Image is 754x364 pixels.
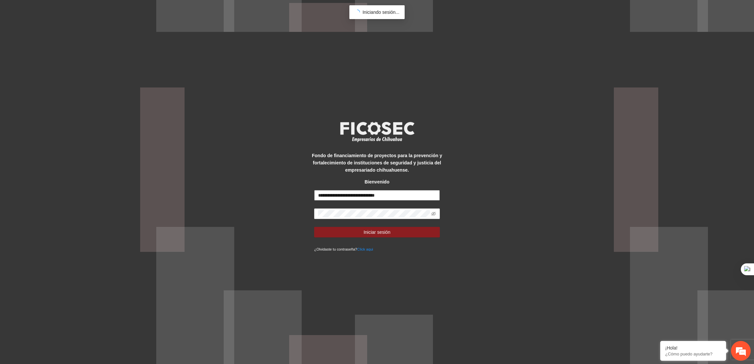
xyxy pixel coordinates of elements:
small: ¿Olvidaste tu contraseña? [314,247,373,251]
a: Click aqui [357,247,373,251]
span: eye-invisible [431,211,436,216]
span: Iniciar sesión [364,229,390,236]
strong: Fondo de financiamiento de proyectos para la prevención y fortalecimiento de instituciones de seg... [312,153,442,173]
p: ¿Cómo puedo ayudarte? [665,352,721,356]
div: ¡Hola! [665,345,721,351]
strong: Bienvenido [364,179,389,184]
span: loading [354,9,361,15]
button: Iniciar sesión [314,227,440,237]
img: logo [336,120,418,144]
span: Iniciando sesión... [363,10,399,15]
